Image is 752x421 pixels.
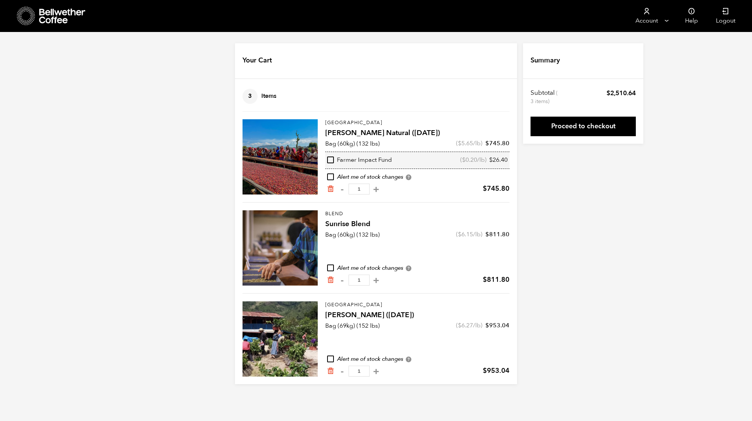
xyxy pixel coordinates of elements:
button: - [337,277,347,284]
bdi: 2,510.64 [606,89,636,97]
div: Farmer Impact Fund [327,156,392,164]
input: Qty [349,366,370,377]
span: $ [485,139,489,147]
button: - [337,185,347,193]
p: [GEOGRAPHIC_DATA] [325,119,509,127]
span: 3 [243,89,258,104]
input: Qty [349,275,370,286]
span: ( /lb) [456,321,482,330]
bdi: 5.65 [458,139,473,147]
p: Bag (60kg) (132 lbs) [325,230,380,239]
bdi: 745.80 [483,184,509,193]
bdi: 811.80 [485,230,509,239]
span: $ [458,321,461,330]
span: ( /lb) [456,139,482,147]
h4: Sunrise Blend [325,219,509,229]
a: Remove from cart [327,276,334,284]
h4: [PERSON_NAME] ([DATE]) [325,310,509,321]
div: Alert me of stock changes [325,355,509,363]
p: Bag (69kg) (152 lbs) [325,321,380,330]
span: ( /lb) [456,230,482,239]
button: + [371,368,381,375]
span: $ [489,156,493,164]
bdi: 0.20 [462,156,477,164]
span: $ [485,230,489,239]
p: Blend [325,210,509,218]
span: $ [458,230,461,239]
h4: Your Cart [243,56,272,65]
div: Alert me of stock changes [325,264,509,272]
a: Proceed to checkout [531,117,636,136]
h4: Summary [531,56,560,65]
p: Bag (60kg) (132 lbs) [325,139,380,148]
h4: [PERSON_NAME] Natural ([DATE]) [325,128,509,138]
p: [GEOGRAPHIC_DATA] [325,301,509,309]
a: Remove from cart [327,367,334,375]
span: $ [458,139,461,147]
span: $ [483,184,487,193]
span: $ [462,156,465,164]
span: $ [483,275,487,284]
span: $ [483,366,487,375]
button: + [371,185,381,193]
bdi: 745.80 [485,139,509,147]
bdi: 953.04 [485,321,509,330]
span: ( /lb) [460,156,487,164]
bdi: 26.40 [489,156,508,164]
h4: Items [243,89,276,104]
bdi: 953.04 [483,366,509,375]
bdi: 811.80 [483,275,509,284]
bdi: 6.27 [458,321,473,330]
button: + [371,277,381,284]
a: Remove from cart [327,185,334,193]
span: $ [606,89,610,97]
bdi: 6.15 [458,230,473,239]
input: Qty [349,184,370,195]
th: Subtotal [531,89,559,105]
div: Alert me of stock changes [325,173,509,181]
button: - [337,368,347,375]
span: $ [485,321,489,330]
